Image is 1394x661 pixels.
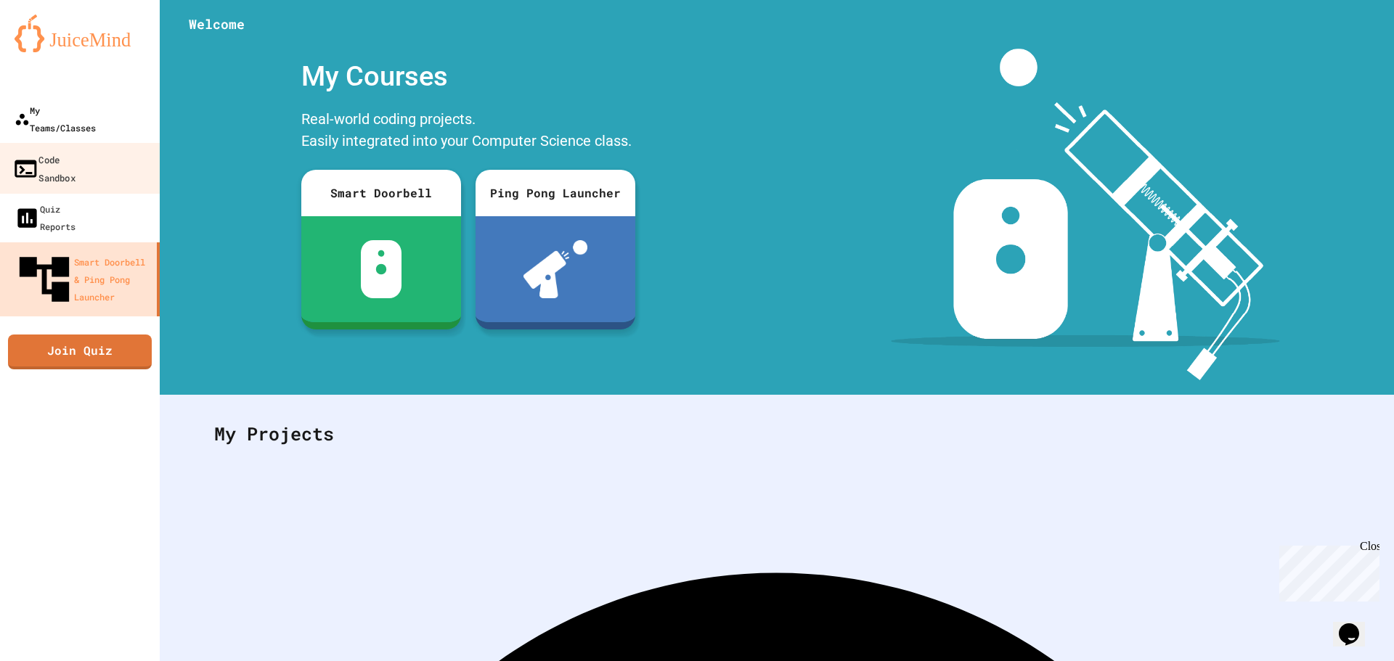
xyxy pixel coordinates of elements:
[294,104,643,159] div: Real-world coding projects. Easily integrated into your Computer Science class.
[200,406,1354,462] div: My Projects
[12,150,76,186] div: Code Sandbox
[15,200,76,235] div: Quiz Reports
[476,170,635,216] div: Ping Pong Launcher
[294,49,643,104] div: My Courses
[15,15,145,52] img: logo-orange.svg
[523,240,588,298] img: ppl-with-ball.png
[301,170,461,216] div: Smart Doorbell
[361,240,402,298] img: sdb-white.svg
[8,334,152,369] a: Join Quiz
[6,6,100,92] div: Chat with us now!Close
[15,250,151,309] div: Smart Doorbell & Ping Pong Launcher
[891,49,1280,380] img: banner-image-my-projects.png
[1333,603,1379,646] iframe: chat widget
[15,102,96,136] div: My Teams/Classes
[1273,540,1379,602] iframe: chat widget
